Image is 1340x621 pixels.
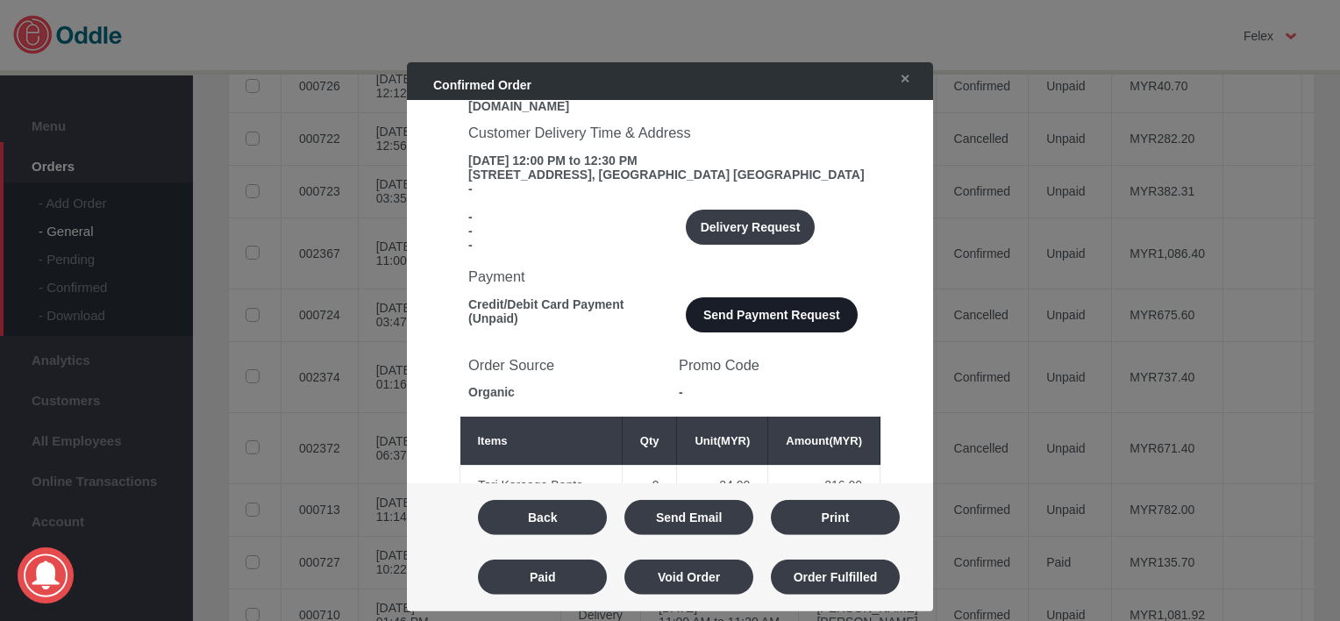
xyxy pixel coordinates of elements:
button: Send Payment Request [686,297,858,332]
button: Order Fulfilled [771,560,900,595]
td: 216.00 [768,465,880,504]
td: 9 [622,465,677,504]
div: [STREET_ADDRESS], [GEOGRAPHIC_DATA] [GEOGRAPHIC_DATA] [468,168,872,182]
h3: Customer Delivery Time & Address [468,125,872,141]
td: 24.00 [677,465,768,504]
h3: Promo Code [679,356,872,373]
div: (Unpaid) [468,311,661,325]
div: Organic [468,385,661,399]
div: - [468,182,872,196]
div: [DATE] 12:00 PM to 12:30 PM [468,153,872,168]
h3: Order Source [468,356,661,373]
div: - [468,210,661,224]
div: - [468,238,661,252]
span: MYR [721,434,746,447]
h3: Payment [468,268,872,285]
button: Delivery Request [686,210,815,245]
div: Confirmed Order [416,69,873,101]
div: Credit/Debit Card Payment [468,297,661,311]
button: Send Email [624,500,753,535]
th: Items [460,417,623,465]
td: Tori Karaage Bento [460,465,623,504]
span: MYR [833,434,859,447]
button: Void Order [624,560,753,595]
button: Back [478,500,607,535]
th: Amount( ) [768,417,880,465]
th: Unit( ) [677,417,768,465]
div: [EMAIL_ADDRESS][DOMAIN_NAME] [468,84,661,112]
div: - [679,385,872,399]
button: Paid [478,560,607,595]
button: Print [771,500,900,535]
a: ✕ [882,63,919,95]
th: Qty [622,417,677,465]
div: - [468,224,661,238]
